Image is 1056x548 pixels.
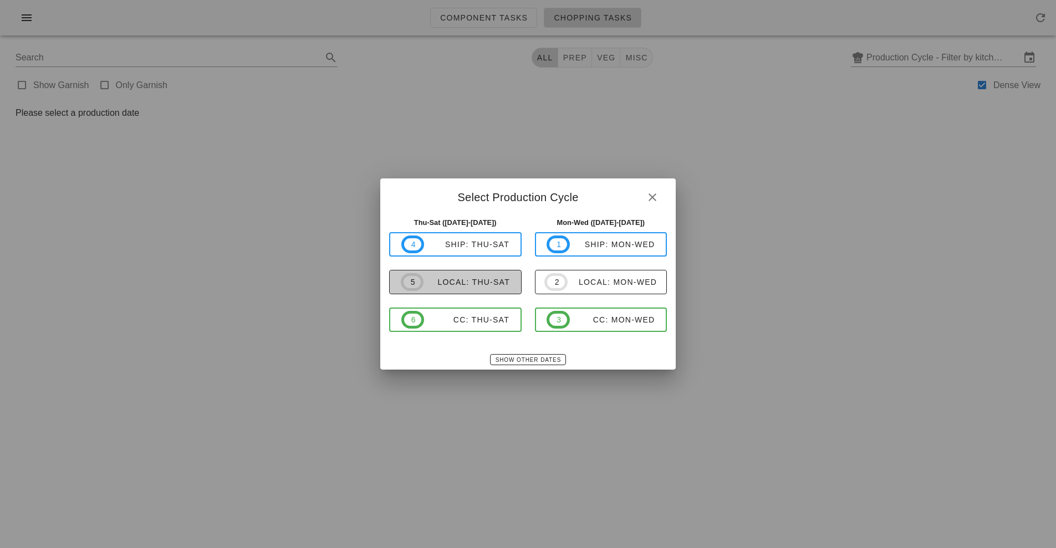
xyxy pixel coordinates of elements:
span: 1 [556,238,560,250]
button: 3CC: Mon-Wed [535,308,667,332]
div: ship: Mon-Wed [570,240,655,249]
div: CC: Mon-Wed [570,315,655,324]
span: 2 [554,276,558,288]
button: 4ship: Thu-Sat [389,232,522,257]
strong: Mon-Wed ([DATE]-[DATE]) [557,218,645,227]
span: 6 [411,314,415,326]
button: 1ship: Mon-Wed [535,232,667,257]
span: 3 [556,314,560,326]
button: 2local: Mon-Wed [535,270,667,294]
button: Show Other Dates [490,354,566,365]
span: 4 [411,238,415,250]
div: Select Production Cycle [380,178,676,213]
span: Show Other Dates [495,357,561,363]
div: CC: Thu-Sat [424,315,509,324]
span: 5 [410,276,415,288]
div: ship: Thu-Sat [424,240,509,249]
button: 6CC: Thu-Sat [389,308,522,332]
div: local: Mon-Wed [568,278,657,286]
div: local: Thu-Sat [424,278,510,286]
button: 5local: Thu-Sat [389,270,522,294]
strong: Thu-Sat ([DATE]-[DATE]) [414,218,497,227]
